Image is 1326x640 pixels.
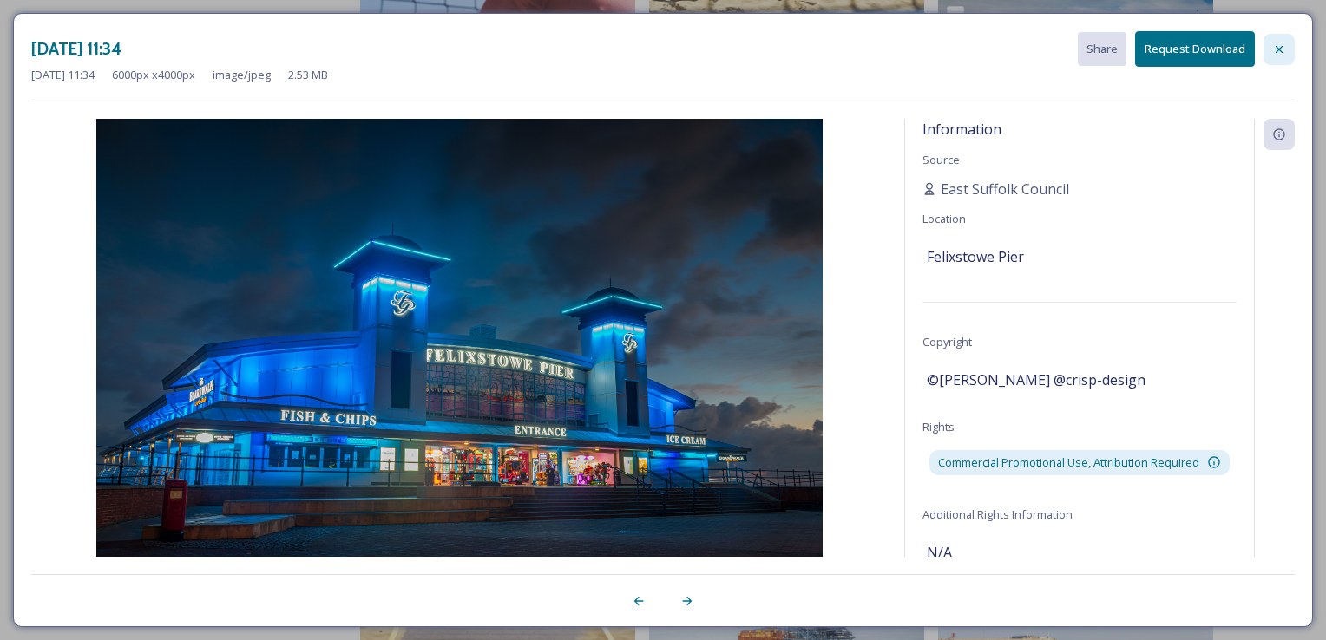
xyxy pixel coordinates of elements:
span: 6000 px x 4000 px [112,67,195,83]
span: Source [922,152,960,167]
span: image/jpeg [213,67,271,83]
span: ©[PERSON_NAME] @crisp-design [927,369,1145,390]
span: [DATE] 11:34 [31,67,95,83]
span: N/A [927,542,952,563]
span: Copyright [922,334,972,349]
button: Share [1078,32,1126,66]
span: East Suffolk Council [941,179,1069,199]
span: Additional Rights Information [922,506,1073,522]
button: Request Download [1135,31,1255,67]
span: Commercial Promotional Use, Attribution Required [938,454,1199,471]
span: 2.53 MB [288,67,328,83]
span: Felixstowe Pier [927,246,1024,267]
h3: [DATE] 11:34 [31,36,121,62]
span: Location [922,211,966,226]
span: Rights [922,419,955,434]
span: Information [922,120,1001,139]
img: DSC_8385.jpg [31,119,887,603]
